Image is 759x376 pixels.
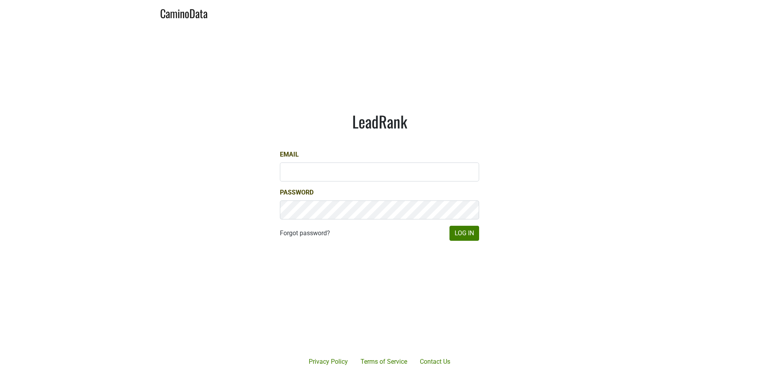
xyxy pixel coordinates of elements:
a: Contact Us [413,354,457,370]
a: Privacy Policy [302,354,354,370]
label: Email [280,150,299,159]
a: CaminoData [160,3,208,22]
h1: LeadRank [280,112,479,131]
button: Log In [449,226,479,241]
label: Password [280,188,313,197]
a: Terms of Service [354,354,413,370]
a: Forgot password? [280,229,330,238]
